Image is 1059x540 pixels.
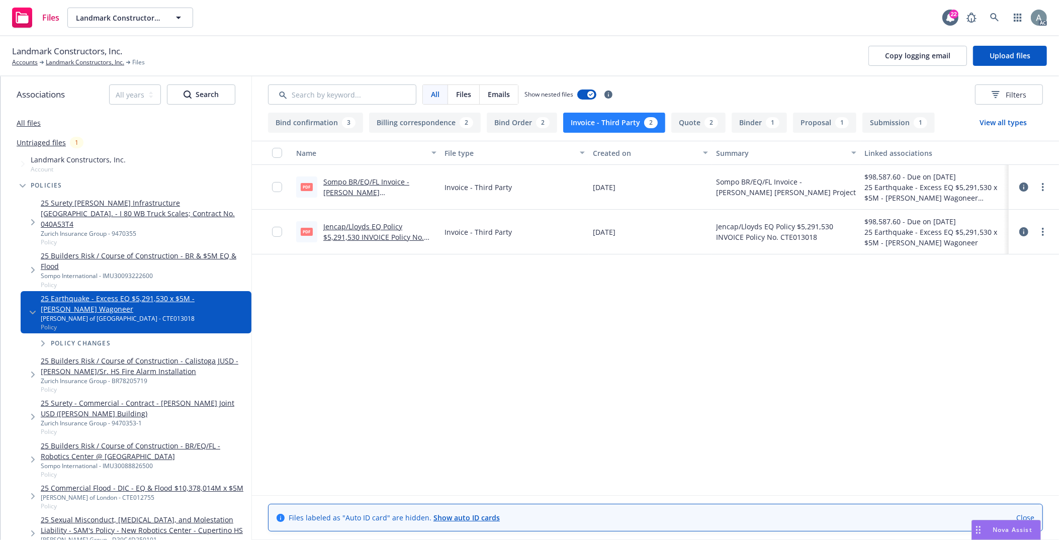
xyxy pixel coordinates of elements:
div: Summary [716,148,845,158]
div: Zurich Insurance Group - 9470353-1 [41,419,247,427]
input: Search by keyword... [268,84,416,105]
div: 1 [914,117,927,128]
div: Sompo International - IMU30093222600 [41,272,247,280]
a: more [1037,226,1049,238]
input: Select all [272,148,282,158]
button: Billing correspondence [369,113,481,133]
div: Drag to move [972,520,985,539]
span: Policy changes [51,340,111,346]
a: 25 Commercial Flood - DIC - EQ & Flood $10,378,014M x $5M [41,483,243,493]
div: Sompo International - IMU30088826500 [41,462,247,470]
div: 2 [704,117,718,128]
button: Bind confirmation [268,113,363,133]
span: Emails [488,89,510,100]
span: Sompo BR/EQ/FL Invoice - [PERSON_NAME] [PERSON_NAME] Project [716,176,856,198]
a: Untriaged files [17,137,66,148]
span: Copy logging email [885,51,950,60]
img: photo [1031,10,1047,26]
span: Filters [992,89,1026,100]
div: 2 [460,117,473,128]
button: Submission [862,113,935,133]
span: Policies [31,183,62,189]
a: Landmark Constructors, Inc. [46,58,124,67]
a: more [1037,181,1049,193]
button: Landmark Constructors, Inc. [67,8,193,28]
button: View all types [963,113,1043,133]
button: Linked associations [860,141,1009,165]
a: Switch app [1008,8,1028,28]
button: Upload files [973,46,1047,66]
span: Files [132,58,145,67]
div: Search [184,85,219,104]
span: pdf [301,228,313,235]
span: Invoice - Third Party [445,182,512,193]
a: 25 Builders Risk / Course of Construction - BR/EQ/FL - Robotics Center @ [GEOGRAPHIC_DATA] [41,440,247,462]
span: Files labeled as "Auto ID card" are hidden. [289,512,500,523]
div: Linked associations [864,148,1005,158]
span: Files [456,89,471,100]
div: 1 [70,137,83,148]
button: Copy logging email [868,46,967,66]
span: Landmark Constructors, Inc. [76,13,163,23]
div: Zurich Insurance Group - BR78205719 [41,377,247,385]
a: 25 Sexual Misconduct, [MEDICAL_DATA], and Molestation Liability - SAM's Policy - New Robotics Cen... [41,514,247,535]
a: Accounts [12,58,38,67]
div: File type [445,148,574,158]
span: [DATE] [593,182,615,193]
button: Name [292,141,440,165]
div: 25 Earthquake - Excess EQ $5,291,530 x $5M - [PERSON_NAME] Wagoneer [864,227,1005,248]
svg: Search [184,91,192,99]
span: Landmark Constructors, Inc. [31,154,126,165]
div: [PERSON_NAME] of London - CTE012755 [41,493,243,502]
button: Created on [589,141,713,165]
span: Policy [41,470,247,479]
span: Nova Assist [993,525,1032,534]
button: Invoice - Third Party [563,113,665,133]
div: Name [296,148,425,158]
span: Associations [17,88,65,101]
span: All [431,89,439,100]
div: Created on [593,148,697,158]
a: Files [8,4,63,32]
span: Policy [41,385,247,394]
a: 25 Earthquake - Excess EQ $5,291,530 x $5M - [PERSON_NAME] Wagoneer [41,293,247,314]
div: 22 [949,10,958,19]
span: PDF [301,183,313,191]
span: Policy [41,323,247,331]
span: Show nested files [524,90,573,99]
a: 25 Surety [PERSON_NAME] Infrastructure [GEOGRAPHIC_DATA]. - I 80 WB Truck Scales; Contract No. 04... [41,198,247,229]
a: All files [17,118,41,128]
span: Upload files [990,51,1030,60]
span: Jencap/Lloyds EQ Policy $5,291,530 INVOICE Policy No. CTE013018 [716,221,856,242]
span: Account [31,165,126,173]
div: 1 [766,117,779,128]
a: Report a Bug [961,8,982,28]
div: $98,587.60 - Due on [DATE] [864,216,1005,227]
span: Policy [41,502,243,510]
button: Proposal [793,113,856,133]
a: Show auto ID cards [433,513,500,522]
button: Quote [671,113,726,133]
input: Toggle Row Selected [272,182,282,192]
div: 25 Earthquake - Excess EQ $5,291,530 x $5M - [PERSON_NAME] Wagoneer [864,182,1005,203]
a: 25 Surety - Commercial - Contract - [PERSON_NAME] Joint USD ([PERSON_NAME] Building) [41,398,247,419]
span: [DATE] [593,227,615,237]
div: 2 [644,117,658,128]
span: Policy [41,238,247,246]
button: Nova Assist [972,520,1041,540]
input: Toggle Row Selected [272,227,282,237]
div: $98,587.60 - Due on [DATE] [864,171,1005,182]
div: 1 [835,117,849,128]
div: [PERSON_NAME] of [GEOGRAPHIC_DATA] - CTE013018 [41,314,247,323]
button: SearchSearch [167,84,235,105]
button: Bind Order [487,113,557,133]
a: 25 Builders Risk / Course of Construction - BR & $5M EQ & Flood [41,250,247,272]
button: File type [440,141,589,165]
a: Search [985,8,1005,28]
div: Zurich Insurance Group - 9470355 [41,229,247,238]
button: Summary [712,141,860,165]
a: Close [1016,512,1034,523]
a: 25 Builders Risk / Course of Construction - Calistoga JUSD - [PERSON_NAME]/Sr. HS Fire Alarm Inst... [41,355,247,377]
button: Filters [975,84,1043,105]
span: Policy [41,281,247,289]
